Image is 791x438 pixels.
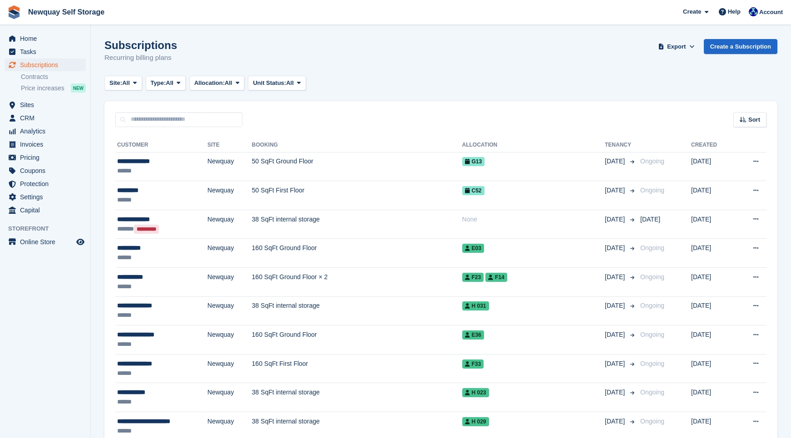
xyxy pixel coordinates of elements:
th: Allocation [462,138,605,153]
a: menu [5,98,86,111]
td: [DATE] [691,354,735,383]
span: E03 [462,244,484,253]
span: Create [683,7,701,16]
span: [DATE] [640,216,660,223]
a: menu [5,112,86,124]
a: menu [5,164,86,177]
span: All [166,79,173,88]
td: 160 SqFt Ground Floor × 2 [252,268,462,297]
td: [DATE] [691,210,735,239]
td: Newquay [208,325,252,354]
td: Newquay [208,354,252,383]
span: Home [20,32,74,45]
a: menu [5,177,86,190]
a: menu [5,236,86,248]
th: Tenancy [605,138,637,153]
span: F14 [485,273,507,282]
span: All [122,79,130,88]
span: All [225,79,232,88]
span: Price increases [21,84,64,93]
span: [DATE] [605,272,627,282]
span: Ongoing [640,389,664,396]
h1: Subscriptions [104,39,177,51]
span: Capital [20,204,74,217]
a: menu [5,151,86,164]
td: 38 SqFt internal storage [252,210,462,239]
span: All [286,79,294,88]
td: 160 SqFt Ground Floor [252,325,462,354]
span: Storefront [8,224,90,233]
td: Newquay [208,296,252,325]
span: Sort [748,115,760,124]
span: Ongoing [640,157,664,165]
span: Online Store [20,236,74,248]
td: [DATE] [691,325,735,354]
a: menu [5,45,86,58]
span: [DATE] [605,359,627,369]
span: C52 [462,186,484,195]
span: Subscriptions [20,59,74,71]
span: [DATE] [605,330,627,340]
td: Newquay [208,239,252,268]
button: Unit Status: All [248,76,306,91]
span: G13 [462,157,485,166]
span: Export [667,42,686,51]
td: 50 SqFt First Floor [252,181,462,210]
span: Type: [151,79,166,88]
span: F23 [462,273,484,282]
button: Type: All [146,76,186,91]
span: Help [728,7,741,16]
span: Ongoing [640,302,664,309]
span: H 031 [462,301,489,310]
span: Coupons [20,164,74,177]
span: Ongoing [640,418,664,425]
span: [DATE] [605,243,627,253]
span: [DATE] [605,157,627,166]
td: 50 SqFt Ground Floor [252,152,462,181]
span: E36 [462,330,484,340]
a: Price increases NEW [21,83,86,93]
a: Contracts [21,73,86,81]
span: [DATE] [605,215,627,224]
td: Newquay [208,268,252,297]
span: Sites [20,98,74,111]
span: Analytics [20,125,74,138]
td: [DATE] [691,152,735,181]
img: Debbie [749,7,758,16]
span: Protection [20,177,74,190]
img: stora-icon-8386f47178a22dfd0bd8f6a31ec36ba5ce8667c1dd55bd0f319d3a0aa187defe.svg [7,5,21,19]
td: [DATE] [691,268,735,297]
th: Created [691,138,735,153]
a: menu [5,32,86,45]
span: Account [759,8,783,17]
a: menu [5,204,86,217]
a: menu [5,125,86,138]
div: NEW [71,84,86,93]
span: [DATE] [605,301,627,310]
td: 160 SqFt Ground Floor [252,239,462,268]
a: menu [5,59,86,71]
div: None [462,215,605,224]
span: [DATE] [605,417,627,426]
td: Newquay [208,152,252,181]
th: Booking [252,138,462,153]
span: [DATE] [605,186,627,195]
span: Settings [20,191,74,203]
th: Site [208,138,252,153]
a: Newquay Self Storage [25,5,108,20]
td: [DATE] [691,296,735,325]
span: Ongoing [640,331,664,338]
a: menu [5,191,86,203]
span: Site: [109,79,122,88]
td: Newquay [208,383,252,412]
td: [DATE] [691,181,735,210]
td: [DATE] [691,239,735,268]
span: Unit Status: [253,79,286,88]
a: Preview store [75,236,86,247]
span: H 029 [462,417,489,426]
span: Ongoing [640,360,664,367]
td: 38 SqFt internal storage [252,296,462,325]
a: menu [5,138,86,151]
td: 38 SqFt internal storage [252,383,462,412]
button: Export [657,39,697,54]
